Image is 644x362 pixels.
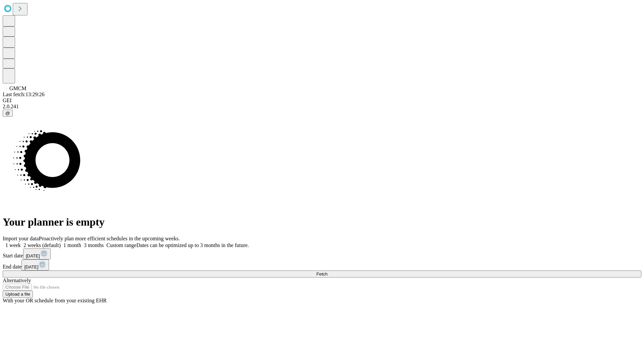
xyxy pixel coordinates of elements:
[3,216,641,228] h1: Your planner is empty
[3,92,45,97] span: Last fetch: 13:29:26
[3,236,39,241] span: Import your data
[24,264,38,269] span: [DATE]
[3,104,641,110] div: 2.0.241
[9,85,26,91] span: GMCM
[3,110,13,117] button: @
[5,111,10,116] span: @
[3,298,107,303] span: With your OR schedule from your existing EHR
[5,242,21,248] span: 1 week
[26,253,40,258] span: [DATE]
[63,242,81,248] span: 1 month
[84,242,104,248] span: 3 months
[23,242,61,248] span: 2 weeks (default)
[3,98,641,104] div: GEI
[39,236,180,241] span: Proactively plan more efficient schedules in the upcoming weeks.
[3,259,641,270] div: End date
[137,242,249,248] span: Dates can be optimized up to 3 months in the future.
[23,248,51,259] button: [DATE]
[3,248,641,259] div: Start date
[316,271,327,277] span: Fetch
[3,270,641,278] button: Fetch
[3,278,31,283] span: Alternatively
[3,291,33,298] button: Upload a file
[21,259,49,270] button: [DATE]
[106,242,136,248] span: Custom range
